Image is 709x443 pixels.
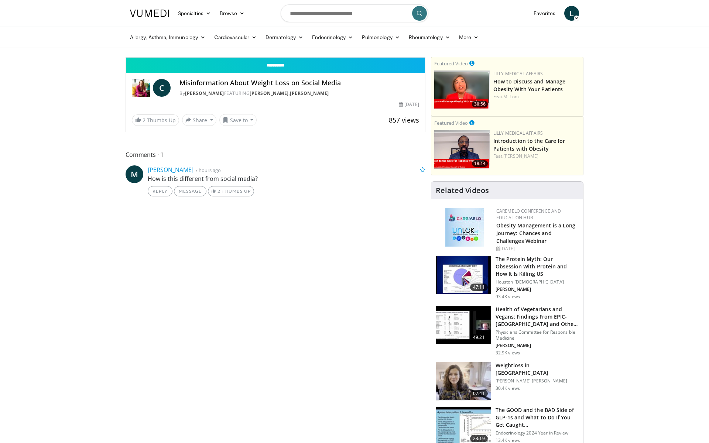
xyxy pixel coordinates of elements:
a: More [455,30,483,45]
a: C [153,79,171,97]
a: 30:56 [434,71,490,109]
span: Comments 1 [126,150,425,159]
p: 30.4K views [496,385,520,391]
a: Message [174,186,206,196]
button: Save to [219,114,257,126]
p: Physicians Committee for Responsible Medicine [496,329,579,341]
div: Feat. [493,153,580,159]
span: 23:19 [470,435,488,442]
img: 45df64a9-a6de-482c-8a90-ada250f7980c.png.150x105_q85_autocrop_double_scale_upscale_version-0.2.jpg [445,208,484,247]
div: By FEATURING , [179,90,419,97]
a: Rheumatology [404,30,455,45]
img: 9983fed1-7565-45be-8934-aef1103ce6e2.150x105_q85_crop-smart_upscale.jpg [436,362,491,401]
h3: The Protein Myth: Our Obsession With Protein and How It Is Killing US [496,255,579,278]
a: Specialties [174,6,215,21]
a: Obesity Management is a Long Journey: Chances and Challenges Webinar [496,222,576,244]
span: 47:11 [470,284,488,291]
small: Featured Video [434,60,468,67]
video-js: Video Player [126,57,425,58]
a: CaReMeLO Conference and Education Hub [496,208,561,221]
p: How is this different from social media? [148,174,425,183]
img: Dr. Carolynn Francavilla [132,79,150,97]
img: acc2e291-ced4-4dd5-b17b-d06994da28f3.png.150x105_q85_crop-smart_upscale.png [434,130,490,169]
a: L [564,6,579,21]
span: 49:21 [470,334,488,341]
a: How to Discuss and Manage Obesity With Your Patients [493,78,566,93]
button: Share [182,114,216,126]
p: [PERSON_NAME] [PERSON_NAME] [496,378,579,384]
a: Favorites [529,6,560,21]
a: [PERSON_NAME] [148,166,193,174]
div: Feat. [493,93,580,100]
a: Lilly Medical Affairs [493,130,543,136]
div: [DATE] [399,101,419,108]
a: Dermatology [261,30,308,45]
a: Allergy, Asthma, Immunology [126,30,210,45]
h3: The GOOD and the BAD Side of GLP-1s and What to Do If You Get Caught… [496,406,579,429]
a: M. Look [503,93,520,100]
a: Endocrinology [308,30,357,45]
span: 857 views [389,116,419,124]
a: [PERSON_NAME] [250,90,289,96]
img: b7b8b05e-5021-418b-a89a-60a270e7cf82.150x105_q85_crop-smart_upscale.jpg [436,256,491,294]
img: VuMedi Logo [130,10,169,17]
a: [PERSON_NAME] [290,90,329,96]
a: 49:21 Health of Vegetarians and Vegans: Findings From EPIC-[GEOGRAPHIC_DATA] and Othe… Physicians... [436,306,579,356]
h4: Related Videos [436,186,489,195]
a: 07:41 Weightloss in [GEOGRAPHIC_DATA] [PERSON_NAME] [PERSON_NAME] 30.4K views [436,362,579,401]
a: [PERSON_NAME] [185,90,224,96]
a: Lilly Medical Affairs [493,71,543,77]
p: 32.9K views [496,350,520,356]
span: 30:56 [472,101,488,107]
div: [DATE] [496,245,577,252]
span: 2 [143,117,145,124]
span: 2 [218,188,220,194]
p: [PERSON_NAME] [496,343,579,348]
h3: Health of Vegetarians and Vegans: Findings From EPIC-[GEOGRAPHIC_DATA] and Othe… [496,306,579,328]
input: Search topics, interventions [281,4,428,22]
a: 47:11 The Protein Myth: Our Obsession With Protein and How It Is Killing US Houston [DEMOGRAPHIC_... [436,255,579,300]
a: Pulmonology [357,30,404,45]
a: Cardiovascular [210,30,261,45]
img: c98a6a29-1ea0-4bd5-8cf5-4d1e188984a7.png.150x105_q85_crop-smart_upscale.png [434,71,490,109]
a: 2 Thumbs Up [208,186,254,196]
a: [PERSON_NAME] [503,153,538,159]
p: [PERSON_NAME] [496,286,579,292]
small: 7 hours ago [195,167,221,174]
span: 19:14 [472,160,488,167]
h3: Weightloss in [GEOGRAPHIC_DATA] [496,362,579,377]
p: Endocrinology 2024 Year in Review [496,430,579,436]
a: Introduction to the Care for Patients with Obesity [493,137,565,152]
a: Browse [215,6,249,21]
img: 606f2b51-b844-428b-aa21-8c0c72d5a896.150x105_q85_crop-smart_upscale.jpg [436,306,491,344]
a: M [126,165,143,183]
h4: Misinformation About Weight Loss on Social Media [179,79,419,87]
a: 2 Thumbs Up [132,114,179,126]
p: Houston [DEMOGRAPHIC_DATA] [496,279,579,285]
a: Reply [148,186,172,196]
span: 07:41 [470,390,488,397]
small: Featured Video [434,120,468,126]
p: 93.4K views [496,294,520,300]
a: 19:14 [434,130,490,169]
